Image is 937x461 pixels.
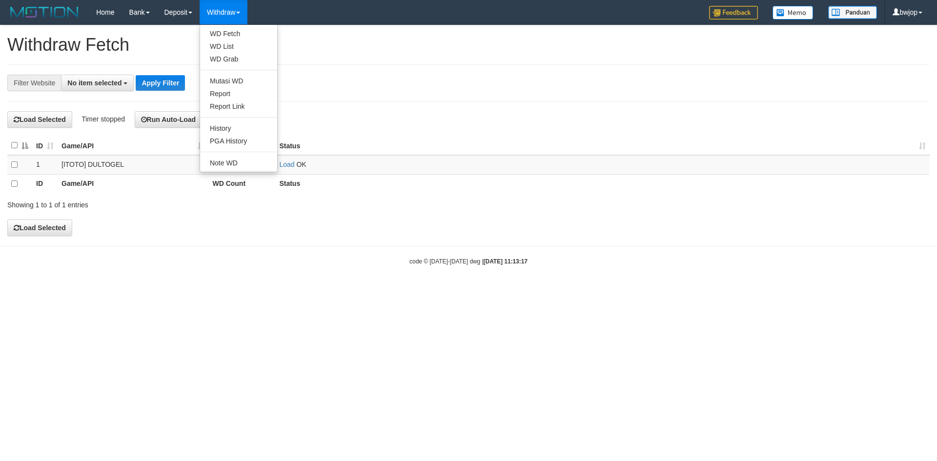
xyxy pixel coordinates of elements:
button: Load Selected [7,220,72,236]
th: Game/API [58,174,208,193]
small: code © [DATE]-[DATE] dwg | [409,258,528,265]
th: Game/API: activate to sort column ascending [58,136,208,155]
a: WD Grab [200,53,277,65]
span: No item selected [67,79,122,87]
button: Apply Filter [136,75,185,91]
a: Load [279,160,294,168]
img: Button%20Memo.svg [773,6,814,20]
a: Note WD [200,157,277,169]
span: OK [296,160,306,168]
th: ID: activate to sort column ascending [32,136,58,155]
a: Mutasi WD [200,75,277,87]
img: Feedback.jpg [709,6,758,20]
a: PGA History [200,135,277,147]
a: History [200,122,277,135]
th: Status: activate to sort column ascending [275,136,930,155]
a: Report Link [200,100,277,113]
td: [ITOTO] DULTOGEL [58,155,208,175]
td: 1 [32,155,58,175]
button: Run Auto-Load [135,111,203,128]
strong: [DATE] 11:13:17 [484,258,528,265]
span: Timer stopped [81,115,125,123]
button: No item selected [61,75,134,91]
img: panduan.png [828,6,877,19]
div: Showing 1 to 1 of 1 entries [7,196,383,210]
h1: Withdraw Fetch [7,35,930,55]
th: Status [275,174,930,193]
th: WD Count [208,174,275,193]
a: WD Fetch [200,27,277,40]
a: WD List [200,40,277,53]
a: Report [200,87,277,100]
button: Load Selected [7,111,72,128]
th: ID [32,174,58,193]
img: MOTION_logo.png [7,5,81,20]
div: Filter Website [7,75,61,91]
